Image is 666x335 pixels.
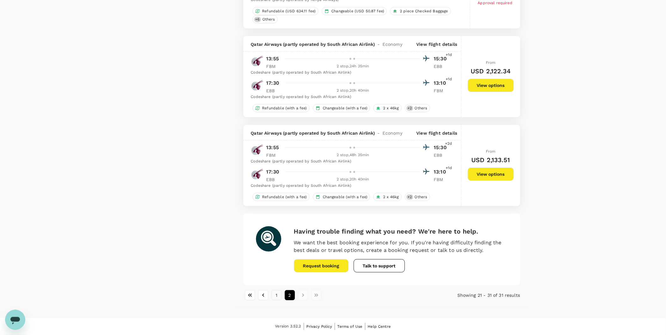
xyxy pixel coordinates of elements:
[338,324,363,329] span: Terms of Use
[253,193,310,201] div: Refundable (with a fee)
[294,239,508,254] p: We want the best booking experience for you. If you're having difficulty finding the best deals o...
[260,17,278,22] span: Others
[307,323,332,330] a: Privacy Policy
[251,130,375,136] span: Qatar Airways (partly operated by South African Airlink)
[382,130,402,136] span: Economy
[5,310,25,330] iframe: Button to launch messaging window
[446,76,452,82] span: +1d
[243,290,428,300] nav: pagination navigation
[266,88,282,94] p: EBB
[373,104,401,112] div: 2 x 46kg
[245,290,255,300] button: Go to first page
[468,79,514,92] button: View options
[251,41,375,47] span: Qatar Airways (partly operated by South African Airlink)
[338,323,363,330] a: Terms of Use
[478,1,513,5] span: Approval required
[266,168,279,176] p: 17:30
[397,9,450,14] span: 2 piece Checked Baggage
[251,168,264,180] img: QR
[260,106,309,111] span: Refundable (with a fee)
[417,130,457,136] p: View flight details
[294,259,349,272] button: Request booking
[266,176,282,183] p: EBB
[486,149,496,154] span: From
[294,226,508,236] h6: Having trouble finding what you need? We're here to help.
[381,106,401,111] span: 2 x 46kg
[375,130,382,136] span: -
[368,323,391,330] a: Help Centre
[472,155,510,165] h6: USD 2,133.51
[405,193,430,201] div: +2Others
[486,60,496,65] span: From
[434,79,450,87] p: 13:10
[313,104,370,112] div: Changeable (with a fee)
[266,55,279,63] p: 13:55
[251,143,264,156] img: QR
[405,104,430,112] div: +2Others
[286,63,420,70] div: 2 stop , 24h 35min
[434,152,450,158] p: EBB
[258,290,268,300] button: Go to previous page
[260,194,309,200] span: Refundable (with a fee)
[412,106,430,111] span: Others
[446,165,452,171] span: +1d
[272,290,282,300] button: Go to page 1
[253,104,310,112] div: Refundable (with a fee)
[468,167,514,181] button: View options
[446,52,452,58] span: +1d
[390,7,451,15] div: 2 piece Checked Baggage
[434,55,450,63] p: 15:30
[406,106,413,111] span: + 2
[368,324,391,329] span: Help Centre
[417,41,457,47] p: View flight details
[251,94,450,100] div: Codeshare (partly operated by South African Airlink)
[286,152,420,158] div: 2 stop , 48h 35min
[373,193,401,201] div: 2 x 46kg
[285,290,295,300] button: page 2
[286,176,420,183] div: 2 stop , 20h 40min
[251,158,450,165] div: Codeshare (partly operated by South African Airlink)
[320,194,370,200] span: Changeable (with a fee)
[322,7,387,15] div: Changeable (USD 50.87 fee)
[251,70,450,76] div: Codeshare (partly operated by South African Airlink)
[434,144,450,151] p: 15:30
[313,193,370,201] div: Changeable (with a fee)
[266,79,279,87] p: 17:30
[251,79,264,92] img: QR
[260,9,318,14] span: Refundable (USD 634.11 fee)
[251,55,264,67] img: QR
[412,194,430,200] span: Others
[254,17,261,22] span: + 6
[251,183,450,189] div: Codeshare (partly operated by South African Airlink)
[266,144,279,151] p: 13:55
[275,323,301,330] span: Version 3.52.2
[434,168,450,176] p: 13:10
[286,88,420,94] div: 2 stop , 20h 40min
[434,176,450,183] p: FBM
[253,7,319,15] div: Refundable (USD 634.11 fee)
[320,106,370,111] span: Changeable (with a fee)
[307,324,332,329] span: Privacy Policy
[253,15,278,23] div: +6Others
[406,194,413,200] span: + 2
[382,41,402,47] span: Economy
[329,9,387,14] span: Changeable (USD 50.87 fee)
[428,292,520,298] p: Showing 21 - 31 of 31 results
[381,194,401,200] span: 2 x 46kg
[375,41,382,47] span: -
[266,63,282,70] p: FBM
[471,66,511,76] h6: USD 2,122.34
[266,152,282,158] p: FBM
[354,259,405,272] button: Talk to support
[434,88,450,94] p: FBM
[445,141,452,147] span: +2d
[434,63,450,70] p: EBB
